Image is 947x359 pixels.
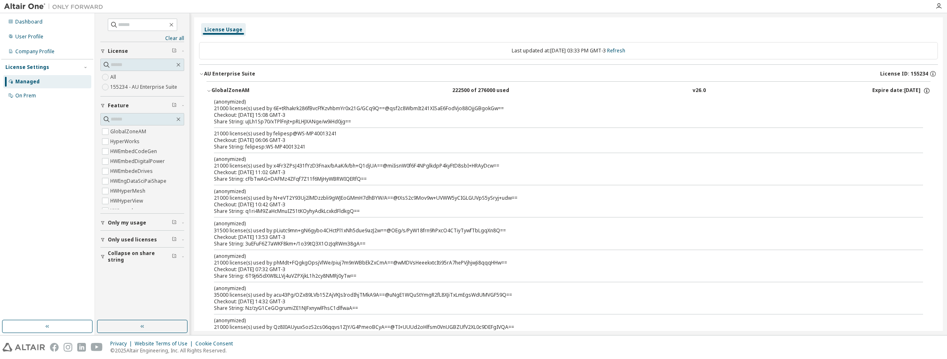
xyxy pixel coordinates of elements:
[110,186,147,196] label: HWHyperMesh
[607,47,625,54] a: Refresh
[108,48,128,54] span: License
[110,146,159,156] label: HWEmbedCodeGen
[172,102,177,109] span: Clear filter
[15,78,40,85] div: Managed
[172,220,177,226] span: Clear filter
[214,208,903,215] div: Share String: q1ri4M9ZaHcMnuIZ51tKOyhyAdkLcxkdFldkgQ==
[214,118,903,125] div: Share String: uJLh1Sp70/xTPlFnjt+pRLHJXANge/w9iHd0jg==
[100,231,184,249] button: Only used licenses
[214,188,903,195] p: (anonymized)
[110,127,148,137] label: GlobalZoneAM
[15,19,43,25] div: Dashboard
[199,65,938,83] button: AU Enterprise SuiteLicense ID: 155234
[214,144,903,150] div: Share String: felipesp:WS-MP40013241
[100,97,184,115] button: Feature
[214,234,903,241] div: Checkout: [DATE] 13:53 GMT-3
[214,298,903,305] div: Checkout: [DATE] 14:32 GMT-3
[204,71,255,77] div: AU Enterprise Suite
[214,176,903,182] div: Share String: cFbTwAG+DAFMz4ZFqf7Z11f6MjHyWBRWIQERfQ==
[214,253,903,260] p: (anonymized)
[108,250,172,263] span: Collapse on share string
[214,98,903,105] p: (anonymized)
[100,248,184,266] button: Collapse on share string
[214,220,903,227] p: (anonymized)
[214,331,903,337] div: Checkout: [DATE] 15:55 GMT-3
[206,82,930,100] button: GlobalZoneAM222500 of 276000 usedv26.0Expire date:[DATE]
[214,169,903,176] div: Checkout: [DATE] 11:02 GMT-3
[110,137,141,146] label: HyperWorks
[110,206,141,216] label: HWLauncher
[214,273,903,279] div: Share String: 6T9j6i5dXW8LLVj4uVZPXjkL1h2cy8NMRj0yTw==
[211,87,286,94] div: GlobalZoneAM
[110,82,179,92] label: 155234 - AU Enterprise Suite
[214,317,903,331] div: 21000 license(s) used by Qz8I0AUyuxSozS2cs06qqvs1ZJY/G4PmeoBCyA==@TI+UUUd2oHlfsm0VnUGBZUfV2XL0c9D...
[214,220,903,234] div: 31500 license(s) used by pLiutc9mn+gN6gybo4CHctPl1xNh5due9azJ2w==@OEg/s/PyW18frn9hPxcO4CTiyTywfTb...
[214,285,903,292] p: (anonymized)
[110,176,168,186] label: HWEngDataSciPaiShape
[108,236,157,243] span: Only used licenses
[64,343,72,352] img: instagram.svg
[15,33,43,40] div: User Profile
[100,35,184,42] a: Clear all
[110,156,166,166] label: HWEmbedDigitalPower
[110,72,118,82] label: All
[110,166,154,176] label: HWEmbedeDrives
[872,87,930,94] div: Expire date: [DATE]
[110,196,145,206] label: HWHyperView
[172,253,177,260] span: Clear filter
[693,87,706,94] div: v26.0
[214,156,903,169] div: 21000 license(s) used by x4Fr3ZPsJ431fYzD3Fnax/bAaK/k/bh+Q1djUA==@miIisnW0f6F4NPglkdpP4kyFtD8sbI+...
[100,214,184,232] button: Only my usage
[214,156,903,163] p: (anonymized)
[214,98,903,112] div: 21000 license(s) used by 6E+tRhakrk286fBvcFfKzvhbmYr0x21G/GCq9Q==@qsf2c8WbmIt241XISaE6FodVjo88Ojj...
[2,343,45,352] img: altair_logo.svg
[195,340,238,347] div: Cookie Consent
[110,340,135,347] div: Privacy
[77,343,86,352] img: linkedin.svg
[214,241,903,247] div: Share String: 3uEFuF6Z7aWKF8km+/1o39tQ3X1OzJqRWm38gA==
[214,317,903,324] p: (anonymized)
[214,112,903,118] div: Checkout: [DATE] 15:08 GMT-3
[214,285,903,298] div: 35000 license(s) used by acu43Pg/OZx89LVb15ZAjVKJsIrodIhjTMkA9A==@uNgE1WQuStYmgR2fL8XJiTxLmEgsWdU...
[214,253,903,266] div: 21000 license(s) used by phMdt+FQgkgOpsjVlWe/piuj7m9nWBbEkZxCmA==@wMDVsHeeekxtcIti95rA7hePVjhjwJi...
[4,2,107,11] img: Altair One
[15,48,55,55] div: Company Profile
[214,137,903,144] div: Checkout: [DATE] 06:06 GMT-3
[100,42,184,60] button: License
[452,87,527,94] div: 222500 of 276000 used
[214,188,903,201] div: 21000 license(s) used by N+eVT2Y93Uj2lMDzzbli9gWJEoGMmH7dhBYW/A==@tXsS2c9Mov9w+UVWW5yCIGLGUVpS5yS...
[214,305,903,312] div: Share String: Nz/zyG1CeGOgrumiZE1NJFxnywlFhsC1dlfwaA==
[110,347,238,354] p: © 2025 Altair Engineering, Inc. All Rights Reserved.
[15,92,36,99] div: On Prem
[172,48,177,54] span: Clear filter
[880,71,928,77] span: License ID: 155234
[204,26,242,33] div: License Usage
[135,340,195,347] div: Website Terms of Use
[214,266,903,273] div: Checkout: [DATE] 07:32 GMT-3
[172,236,177,243] span: Clear filter
[5,64,49,71] div: License Settings
[50,343,59,352] img: facebook.svg
[199,42,938,59] div: Last updated at: [DATE] 03:33 PM GMT-3
[108,220,146,226] span: Only my usage
[214,201,903,208] div: Checkout: [DATE] 10:42 GMT-3
[108,102,129,109] span: Feature
[214,130,903,137] div: 21000 license(s) used by felipesp@WS-MP40013241
[91,343,103,352] img: youtube.svg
